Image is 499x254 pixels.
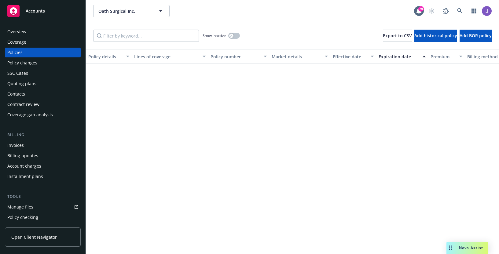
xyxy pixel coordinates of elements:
[460,30,492,42] button: Add BOR policy
[7,89,25,99] div: Contacts
[7,37,26,47] div: Coverage
[5,132,81,138] div: Billing
[98,8,151,14] span: Oath Surgical Inc.
[7,161,41,171] div: Account charges
[26,9,45,13] span: Accounts
[333,53,367,60] div: Effective date
[5,2,81,20] a: Accounts
[93,30,199,42] input: Filter by keyword...
[211,53,260,60] div: Policy number
[5,58,81,68] a: Policy changes
[383,30,412,42] button: Export to CSV
[7,68,28,78] div: SSC Cases
[7,27,26,37] div: Overview
[5,89,81,99] a: Contacts
[414,30,457,42] button: Add historical policy
[431,53,456,60] div: Premium
[5,68,81,78] a: SSC Cases
[330,49,376,64] button: Effective date
[86,49,132,64] button: Policy details
[446,242,488,254] button: Nova Assist
[376,49,428,64] button: Expiration date
[460,33,492,38] span: Add BOR policy
[5,79,81,89] a: Quoting plans
[7,202,33,212] div: Manage files
[482,6,492,16] img: photo
[5,48,81,57] a: Policies
[454,5,466,17] a: Search
[5,37,81,47] a: Coverage
[88,53,123,60] div: Policy details
[203,33,226,38] span: Show inactive
[446,242,454,254] div: Drag to move
[414,33,457,38] span: Add historical policy
[5,100,81,109] a: Contract review
[7,151,38,161] div: Billing updates
[428,49,465,64] button: Premium
[269,49,330,64] button: Market details
[272,53,321,60] div: Market details
[379,53,419,60] div: Expiration date
[7,110,53,120] div: Coverage gap analysis
[5,212,81,222] a: Policy checking
[5,161,81,171] a: Account charges
[5,140,81,150] a: Invoices
[7,48,23,57] div: Policies
[93,5,170,17] button: Oath Surgical Inc.
[5,194,81,200] div: Tools
[459,245,483,250] span: Nova Assist
[418,6,424,12] div: 79
[383,33,412,38] span: Export to CSV
[468,5,480,17] a: Switch app
[11,234,57,240] span: Open Client Navigator
[7,100,39,109] div: Contract review
[7,79,36,89] div: Quoting plans
[134,53,199,60] div: Lines of coverage
[5,172,81,181] a: Installment plans
[208,49,269,64] button: Policy number
[7,140,24,150] div: Invoices
[440,5,452,17] a: Report a Bug
[132,49,208,64] button: Lines of coverage
[7,58,37,68] div: Policy changes
[5,151,81,161] a: Billing updates
[5,110,81,120] a: Coverage gap analysis
[7,212,38,222] div: Policy checking
[7,172,43,181] div: Installment plans
[5,27,81,37] a: Overview
[426,5,438,17] a: Start snowing
[5,202,81,212] a: Manage files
